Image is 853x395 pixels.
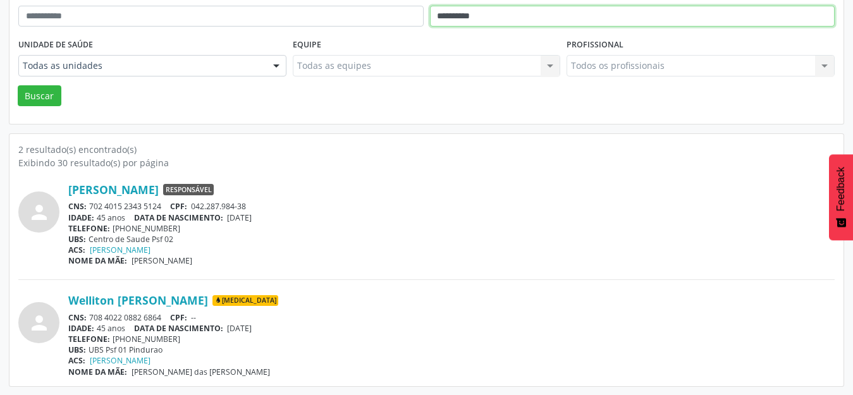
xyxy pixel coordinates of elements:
i: person [28,312,51,334]
label: Equipe [293,35,321,55]
div: [PHONE_NUMBER] [68,223,835,234]
span: [MEDICAL_DATA] [212,295,278,307]
span: CPF: [170,201,187,212]
span: IDADE: [68,323,94,334]
span: DATA DE NASCIMENTO: [134,323,223,334]
button: Feedback - Mostrar pesquisa [829,154,853,240]
button: Buscar [18,85,61,107]
span: [PERSON_NAME] das [PERSON_NAME] [132,367,270,377]
div: 2 resultado(s) encontrado(s) [18,143,835,156]
span: [DATE] [227,212,252,223]
span: CPF: [170,312,187,323]
label: Profissional [567,35,623,55]
span: CNS: [68,312,87,323]
span: IDADE: [68,212,94,223]
div: Exibindo 30 resultado(s) por página [18,156,835,169]
i: person [28,201,51,224]
a: [PERSON_NAME] [90,355,150,366]
span: Todas as unidades [23,59,261,72]
span: TELEFONE: [68,334,110,344]
a: [PERSON_NAME] [68,183,159,197]
span: [DATE] [227,323,252,334]
div: 45 anos [68,212,835,223]
span: CNS: [68,201,87,212]
span: -- [191,312,196,323]
div: 702 4015 2343 5124 [68,201,835,212]
span: NOME DA MÃE: [68,367,127,377]
label: Unidade de saúde [18,35,93,55]
div: UBS Psf 01 Pindurao [68,344,835,355]
div: [PHONE_NUMBER] [68,334,835,344]
span: DATA DE NASCIMENTO: [134,212,223,223]
a: Welliton [PERSON_NAME] [68,293,208,307]
div: 708 4022 0882 6864 [68,312,835,323]
span: 042.287.984-38 [191,201,246,212]
span: Feedback [835,167,847,211]
span: [PERSON_NAME] [132,255,192,266]
span: UBS: [68,344,86,355]
div: 45 anos [68,323,835,334]
span: Responsável [163,184,214,195]
span: NOME DA MÃE: [68,255,127,266]
span: UBS: [68,234,86,245]
a: [PERSON_NAME] [90,245,150,255]
span: TELEFONE: [68,223,110,234]
span: ACS: [68,245,85,255]
span: ACS: [68,355,85,366]
div: Centro de Saude Psf 02 [68,234,835,245]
